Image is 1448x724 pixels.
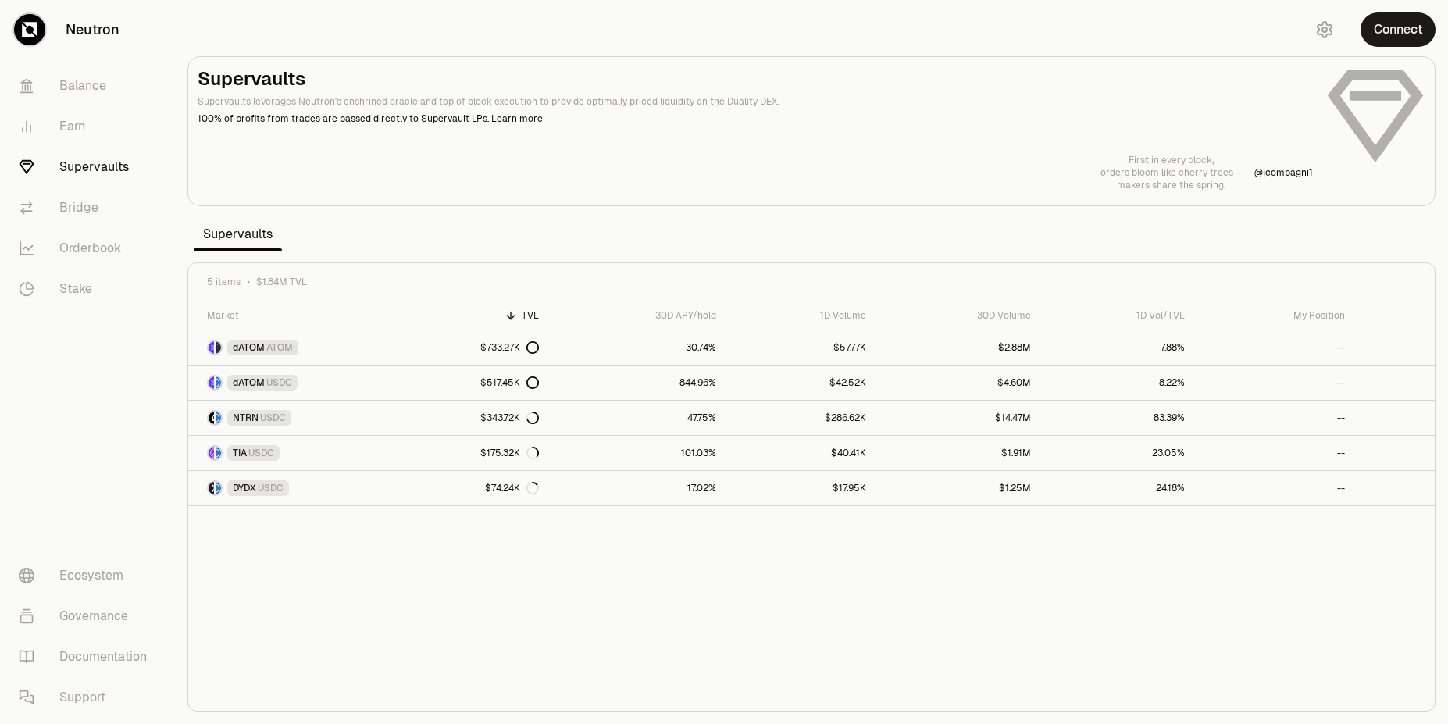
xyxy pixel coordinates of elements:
[1100,154,1242,191] a: First in every block,orders bloom like cherry trees—makers share the spring.
[188,366,407,400] a: dATOM LogoUSDC LogodATOMUSDC
[480,447,539,459] div: $175.32K
[1040,366,1195,400] a: 8.22%
[491,112,543,125] a: Learn more
[548,401,726,435] a: 47.75%
[233,412,259,424] span: NTRN
[6,187,169,228] a: Bridge
[548,471,726,505] a: 17.02%
[258,482,284,494] span: USDC
[6,228,169,269] a: Orderbook
[407,436,548,470] a: $175.32K
[480,341,539,354] div: $733.27K
[726,436,876,470] a: $40.41K
[480,376,539,389] div: $517.45K
[266,376,292,389] span: USDC
[726,366,876,400] a: $42.52K
[558,309,716,322] div: 30D APY/hold
[1050,309,1186,322] div: 1D Vol/TVL
[6,677,169,718] a: Support
[407,471,548,505] a: $74.24K
[1040,330,1195,365] a: 7.88%
[1194,366,1354,400] a: --
[6,106,169,147] a: Earn
[260,412,286,424] span: USDC
[1194,330,1354,365] a: --
[233,376,265,389] span: dATOM
[1040,401,1195,435] a: 83.39%
[726,471,876,505] a: $17.95K
[216,482,221,494] img: USDC Logo
[266,341,293,354] span: ATOM
[6,147,169,187] a: Supervaults
[216,341,221,354] img: ATOM Logo
[726,330,876,365] a: $57.77K
[188,401,407,435] a: NTRN LogoUSDC LogoNTRNUSDC
[876,366,1040,400] a: $4.60M
[407,401,548,435] a: $343.72K
[209,376,214,389] img: dATOM Logo
[876,471,1040,505] a: $1.25M
[1100,179,1242,191] p: makers share the spring.
[209,412,214,424] img: NTRN Logo
[1194,436,1354,470] a: --
[480,412,539,424] div: $343.72K
[207,309,398,322] div: Market
[216,412,221,424] img: USDC Logo
[207,276,241,288] span: 5 items
[216,447,221,459] img: USDC Logo
[1361,12,1436,47] button: Connect
[194,219,282,250] span: Supervaults
[233,482,256,494] span: DYDX
[198,112,1313,126] p: 100% of profits from trades are passed directly to Supervault LPs.
[416,309,539,322] div: TVL
[198,66,1313,91] h2: Supervaults
[198,95,1313,109] p: Supervaults leverages Neutron's enshrined oracle and top of block execution to provide optimally ...
[233,447,247,459] span: TIA
[885,309,1030,322] div: 30D Volume
[876,436,1040,470] a: $1.91M
[548,436,726,470] a: 101.03%
[6,66,169,106] a: Balance
[485,482,539,494] div: $74.24K
[1254,166,1313,179] p: @ jcompagni1
[6,269,169,309] a: Stake
[188,471,407,505] a: DYDX LogoUSDC LogoDYDXUSDC
[6,637,169,677] a: Documentation
[1100,166,1242,179] p: orders bloom like cherry trees—
[407,330,548,365] a: $733.27K
[1254,166,1313,179] a: @jcompagni1
[256,276,307,288] span: $1.84M TVL
[6,555,169,596] a: Ecosystem
[6,596,169,637] a: Governance
[548,366,726,400] a: 844.96%
[188,330,407,365] a: dATOM LogoATOM LogodATOMATOM
[233,341,265,354] span: dATOM
[735,309,866,322] div: 1D Volume
[1040,436,1195,470] a: 23.05%
[407,366,548,400] a: $517.45K
[1040,471,1195,505] a: 24.18%
[188,436,407,470] a: TIA LogoUSDC LogoTIAUSDC
[726,401,876,435] a: $286.62K
[548,330,726,365] a: 30.74%
[209,482,214,494] img: DYDX Logo
[209,447,214,459] img: TIA Logo
[1194,471,1354,505] a: --
[1100,154,1242,166] p: First in every block,
[216,376,221,389] img: USDC Logo
[209,341,214,354] img: dATOM Logo
[248,447,274,459] span: USDC
[876,401,1040,435] a: $14.47M
[876,330,1040,365] a: $2.88M
[1204,309,1345,322] div: My Position
[1194,401,1354,435] a: --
